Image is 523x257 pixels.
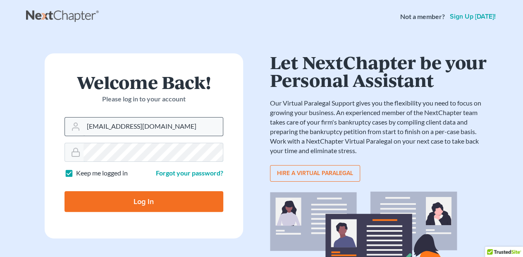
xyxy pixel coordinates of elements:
h1: Let NextChapter be your Personal Assistant [270,53,489,89]
strong: Not a member? [400,12,445,22]
label: Keep me logged in [76,168,128,178]
a: Hire a virtual paralegal [270,165,360,182]
a: Forgot your password? [156,169,223,177]
p: Please log in to your account [64,94,223,104]
input: Log In [64,191,223,212]
h1: Welcome Back! [64,73,223,91]
a: Sign up [DATE]! [448,13,497,20]
p: Our Virtual Paralegal Support gives you the flexibility you need to focus on growing your busines... [270,98,489,155]
input: Email Address [84,118,223,136]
